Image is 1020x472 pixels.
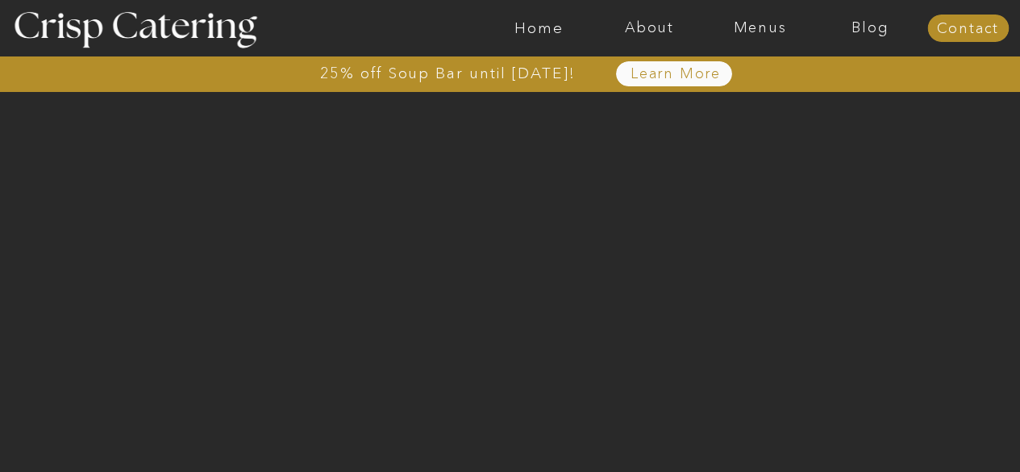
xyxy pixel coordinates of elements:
[262,65,634,81] a: 25% off Soup Bar until [DATE]!
[705,20,815,36] a: Menus
[815,20,926,36] a: Blog
[927,21,1009,37] a: Contact
[891,391,1020,472] iframe: podium webchat widget bubble
[594,20,705,36] a: About
[484,20,594,36] a: Home
[593,66,759,82] a: Learn More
